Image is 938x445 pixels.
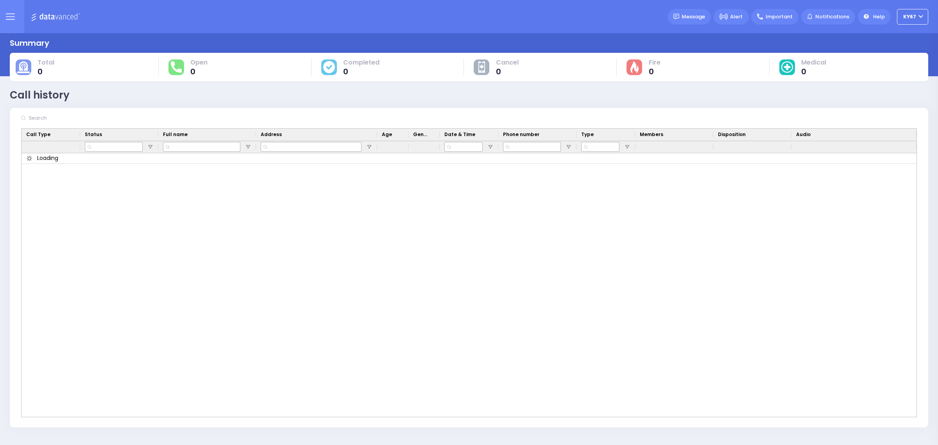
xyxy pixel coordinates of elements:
[766,13,793,21] span: Important
[801,68,826,75] span: 0
[496,59,519,66] span: Cancel
[17,61,30,73] img: total-cause.svg
[649,59,661,66] span: Fire
[10,37,49,49] div: Summary
[366,144,372,150] button: Open Filter Menu
[673,14,679,20] img: message.svg
[163,131,188,138] span: Full name
[718,131,746,138] span: Disposition
[649,68,661,75] span: 0
[624,144,630,150] button: Open Filter Menu
[640,131,663,138] span: Members
[801,59,826,66] span: Medical
[444,142,483,152] input: Date & Time Filter Input
[26,131,50,138] span: Call Type
[496,68,519,75] span: 0
[343,59,379,66] span: Completed
[245,144,251,150] button: Open Filter Menu
[730,13,743,21] span: Alert
[682,13,705,21] span: Message
[85,142,143,152] input: Status Filter Input
[815,13,849,21] span: Notifications
[796,131,811,138] span: Audio
[163,142,240,152] input: Full name Filter Input
[38,59,54,66] span: Total
[503,142,561,152] input: Phone number Filter Input
[323,61,335,73] img: cause-cover.svg
[147,144,154,150] button: Open Filter Menu
[85,131,102,138] span: Status
[190,68,208,75] span: 0
[26,111,143,126] input: Search
[566,144,572,150] button: Open Filter Menu
[581,131,594,138] span: Type
[38,68,54,75] span: 0
[10,88,70,103] div: Call history
[581,142,619,152] input: Type Filter Input
[261,142,362,152] input: Address Filter Input
[897,9,928,25] button: KY67
[903,13,916,20] span: KY67
[190,59,208,66] span: Open
[873,13,885,21] span: Help
[487,144,494,150] button: Open Filter Menu
[630,61,639,74] img: fire-cause.svg
[503,131,539,138] span: Phone number
[171,61,182,72] img: total-response.svg
[478,61,485,73] img: other-cause.svg
[31,12,83,22] img: Logo
[413,131,429,138] span: Gender
[444,131,475,138] span: Date & Time
[382,131,392,138] span: Age
[343,68,379,75] span: 0
[261,131,282,138] span: Address
[37,154,58,162] span: Loading
[781,61,793,73] img: medical-cause.svg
